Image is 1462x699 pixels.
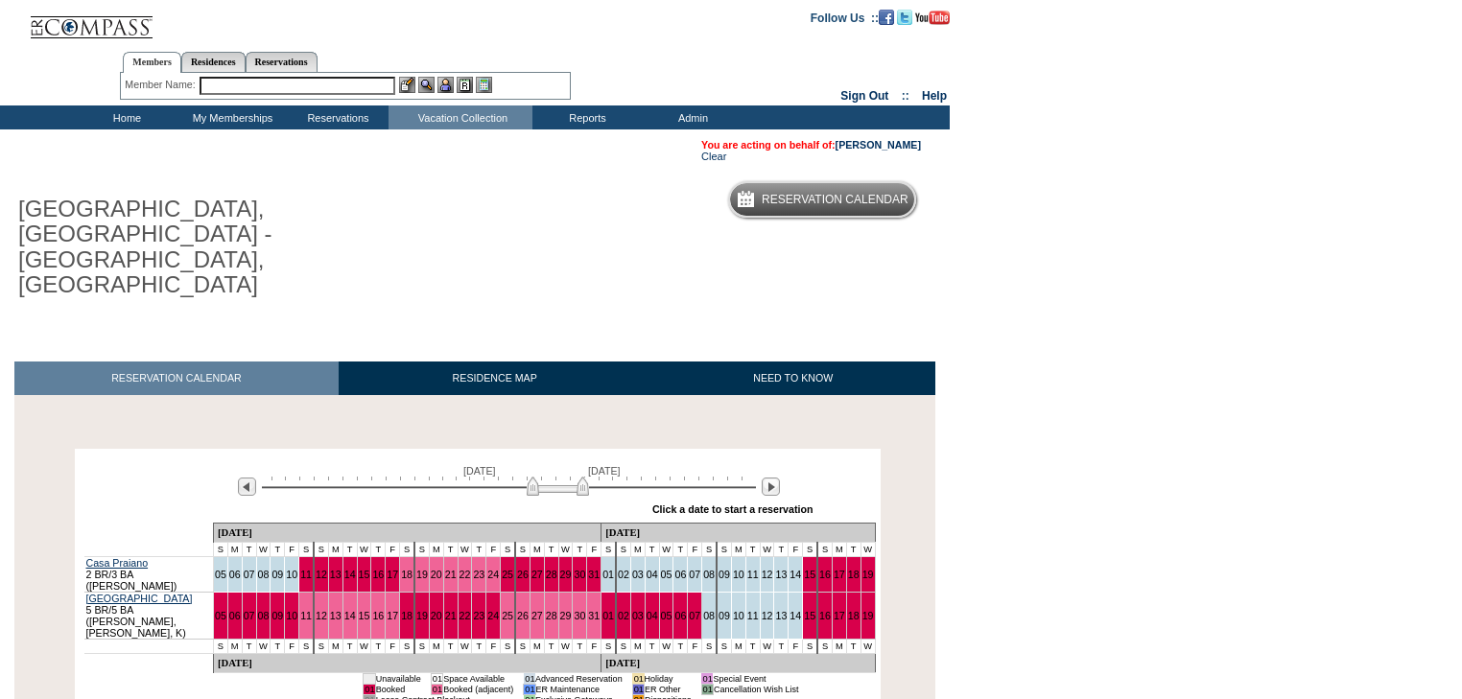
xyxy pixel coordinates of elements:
[501,542,515,556] td: S
[587,639,601,653] td: F
[502,569,513,580] a: 25
[443,542,458,556] td: T
[271,639,285,653] td: T
[286,610,297,621] a: 10
[861,542,875,556] td: W
[515,542,530,556] td: S
[256,639,271,653] td: W
[530,639,544,653] td: M
[803,542,817,556] td: S
[689,569,700,580] a: 07
[372,610,384,621] a: 16
[531,610,543,621] a: 27
[645,639,659,653] td: T
[701,673,713,684] td: 01
[632,684,644,694] td: 01
[688,639,702,653] td: F
[524,684,535,694] td: 01
[316,569,327,580] a: 12
[213,523,601,542] td: [DATE]
[375,684,421,694] td: Booked
[647,610,658,621] a: 04
[848,610,860,621] a: 18
[532,105,638,129] td: Reports
[618,610,629,621] a: 02
[300,610,312,621] a: 11
[652,503,814,515] div: Click a date to start a reservation
[713,673,798,684] td: Special Event
[817,542,832,556] td: S
[922,89,947,103] a: Help
[314,639,328,653] td: S
[535,673,623,684] td: Advanced Reservation
[616,639,630,653] td: S
[544,639,558,653] td: T
[588,465,621,477] span: [DATE]
[535,684,623,694] td: ER Maintenance
[215,610,226,621] a: 05
[601,639,616,653] td: S
[364,673,375,684] td: 01
[213,542,227,556] td: S
[431,684,442,694] td: 01
[745,639,760,653] td: T
[546,610,557,621] a: 28
[431,673,442,684] td: 01
[473,610,484,621] a: 23
[638,105,743,129] td: Admin
[574,569,585,580] a: 30
[86,557,149,569] a: Casa Praiano
[762,569,773,580] a: 12
[386,639,400,653] td: F
[502,610,513,621] a: 25
[400,542,414,556] td: S
[587,542,601,556] td: F
[645,684,692,694] td: ER Other
[879,11,894,22] a: Become our fan on Facebook
[588,610,600,621] a: 31
[832,639,846,653] td: M
[846,542,861,556] td: T
[834,569,845,580] a: 17
[414,542,429,556] td: S
[774,639,789,653] td: T
[357,639,371,653] td: W
[242,542,256,556] td: T
[242,639,256,653] td: T
[717,542,731,556] td: S
[775,569,787,580] a: 13
[244,569,255,580] a: 07
[762,610,773,621] a: 12
[486,542,501,556] td: F
[487,610,499,621] a: 24
[443,639,458,653] td: T
[431,569,442,580] a: 20
[258,569,270,580] a: 08
[445,610,457,621] a: 21
[246,52,318,72] a: Reservations
[558,542,573,556] td: W
[601,542,616,556] td: S
[460,569,471,580] a: 22
[834,610,845,621] a: 17
[364,684,375,694] td: 01
[460,610,471,621] a: 22
[840,89,888,103] a: Sign Out
[790,569,801,580] a: 14
[215,569,226,580] a: 05
[632,610,644,621] a: 03
[458,542,472,556] td: W
[803,639,817,653] td: S
[271,569,283,580] a: 09
[271,542,285,556] td: T
[544,542,558,556] td: T
[647,569,658,580] a: 04
[703,569,715,580] a: 08
[501,639,515,653] td: S
[429,639,443,653] td: M
[300,569,312,580] a: 11
[416,569,428,580] a: 19
[630,639,645,653] td: M
[339,361,651,395] a: RESIDENCE MAP
[359,610,370,621] a: 15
